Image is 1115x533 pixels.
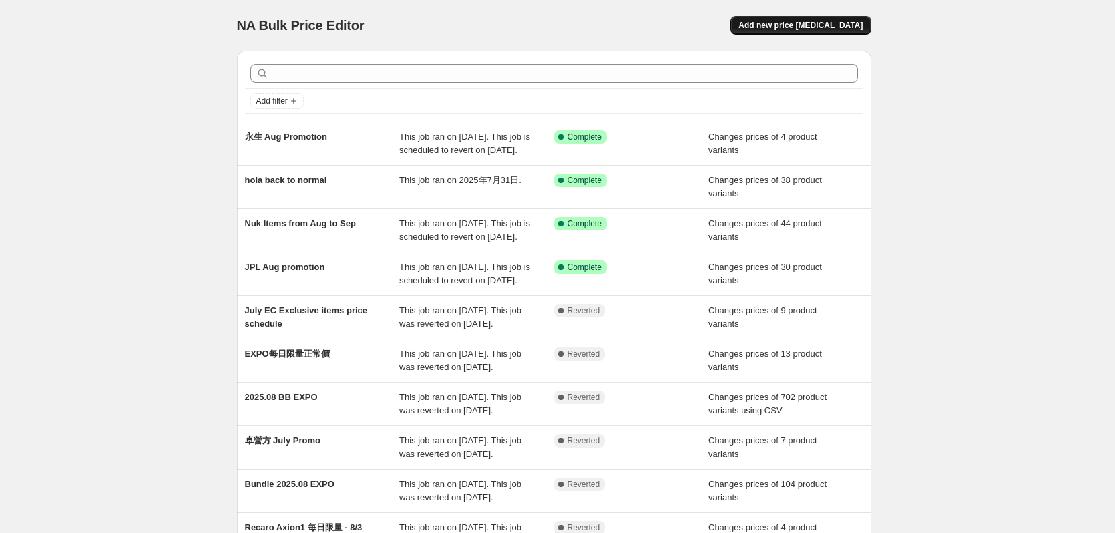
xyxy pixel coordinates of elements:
[399,175,521,185] span: This job ran on 2025年7月31日.
[399,392,521,415] span: This job ran on [DATE]. This job was reverted on [DATE].
[399,435,521,459] span: This job ran on [DATE]. This job was reverted on [DATE].
[399,305,521,329] span: This job ran on [DATE]. This job was reverted on [DATE].
[245,392,318,402] span: 2025.08 BB EXPO
[568,175,602,186] span: Complete
[708,435,817,459] span: Changes prices of 7 product variants
[568,262,602,273] span: Complete
[708,392,827,415] span: Changes prices of 702 product variants using CSV
[568,522,600,533] span: Reverted
[399,262,530,285] span: This job ran on [DATE]. This job is scheduled to revert on [DATE].
[245,132,328,142] span: 永生 Aug Promotion
[250,93,304,109] button: Add filter
[399,132,530,155] span: This job ran on [DATE]. This job is scheduled to revert on [DATE].
[399,349,521,372] span: This job ran on [DATE]. This job was reverted on [DATE].
[708,305,817,329] span: Changes prices of 9 product variants
[245,479,334,489] span: Bundle 2025.08 EXPO
[568,305,600,316] span: Reverted
[256,96,288,106] span: Add filter
[738,20,863,31] span: Add new price [MEDICAL_DATA]
[245,262,325,272] span: JPL Aug promotion
[568,392,600,403] span: Reverted
[245,175,327,185] span: hola back to normal
[245,305,368,329] span: July EC Exclusive items price schedule
[399,479,521,502] span: This job ran on [DATE]. This job was reverted on [DATE].
[568,479,600,490] span: Reverted
[708,132,817,155] span: Changes prices of 4 product variants
[568,132,602,142] span: Complete
[245,522,363,532] span: Recaro Axion1 每日限量 - 8/3
[708,175,822,198] span: Changes prices of 38 product variants
[245,218,356,228] span: Nuk Items from Aug to Sep
[568,349,600,359] span: Reverted
[245,435,320,446] span: 卓營方 July Promo
[708,479,827,502] span: Changes prices of 104 product variants
[568,435,600,446] span: Reverted
[730,16,871,35] button: Add new price [MEDICAL_DATA]
[568,218,602,229] span: Complete
[237,18,365,33] span: NA Bulk Price Editor
[708,262,822,285] span: Changes prices of 30 product variants
[399,218,530,242] span: This job ran on [DATE]. This job is scheduled to revert on [DATE].
[708,218,822,242] span: Changes prices of 44 product variants
[245,349,330,359] span: EXPO每日限量正常價
[708,349,822,372] span: Changes prices of 13 product variants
